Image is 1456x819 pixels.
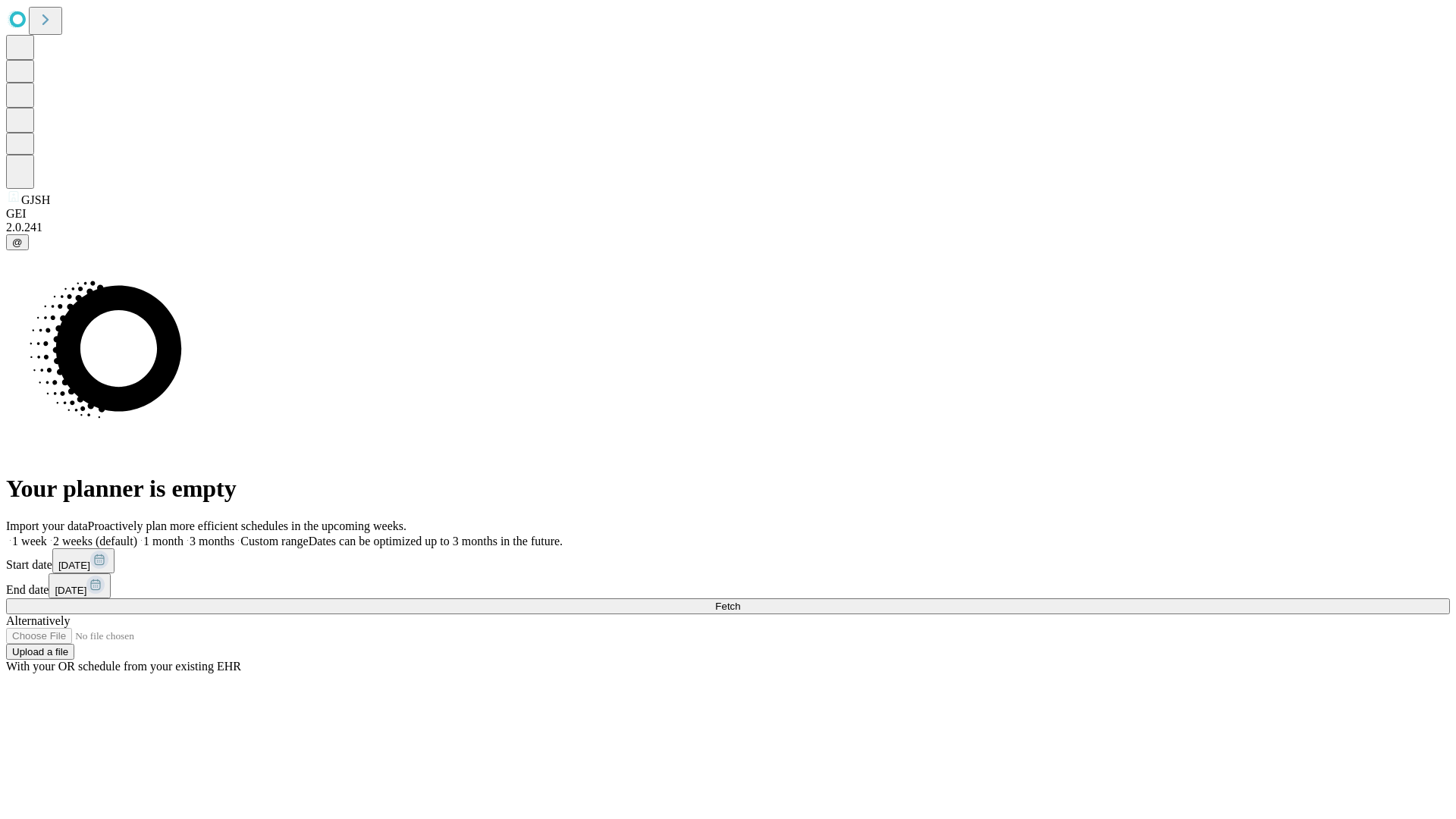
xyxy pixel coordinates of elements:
span: 1 week [12,535,47,548]
div: GEI [6,207,1450,221]
h1: Your planner is empty [6,475,1450,503]
div: End date [6,573,1450,598]
span: @ [12,237,23,248]
span: With your OR schedule from your existing EHR [6,660,241,673]
span: 2 weeks (default) [53,535,137,548]
span: [DATE] [58,560,90,571]
button: Fetch [6,598,1450,614]
span: Import your data [6,519,88,532]
span: 3 months [190,535,234,548]
span: Fetch [715,601,740,612]
div: Start date [6,548,1450,573]
span: GJSH [21,193,50,206]
span: Proactively plan more efficient schedules in the upcoming weeks. [88,519,406,532]
span: [DATE] [55,585,86,596]
span: 1 month [143,535,184,548]
span: Alternatively [6,614,70,627]
div: 2.0.241 [6,221,1450,234]
span: Dates can be optimized up to 3 months in the future. [309,535,563,548]
button: Upload a file [6,644,74,660]
span: Custom range [240,535,308,548]
button: @ [6,234,29,250]
button: [DATE] [49,573,111,598]
button: [DATE] [52,548,115,573]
